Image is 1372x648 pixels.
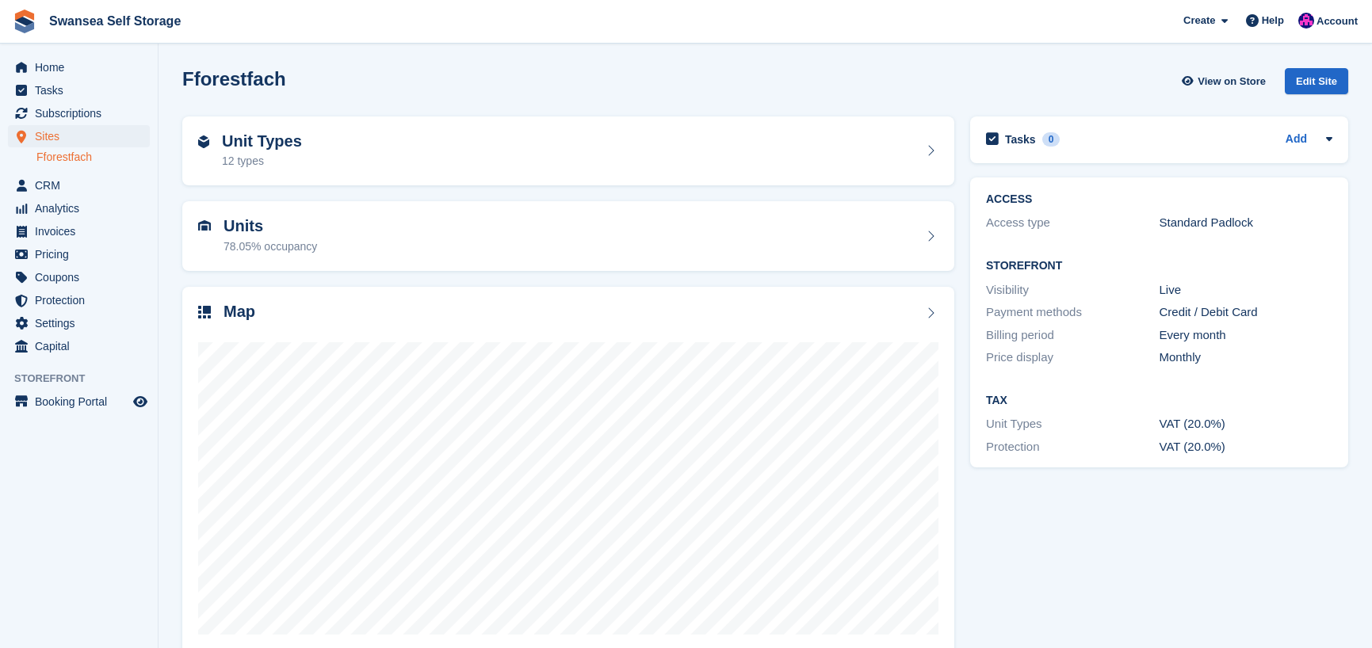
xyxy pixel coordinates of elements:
span: Home [35,56,130,78]
h2: Map [224,303,255,321]
a: menu [8,243,150,265]
img: unit-type-icn-2b2737a686de81e16bb02015468b77c625bbabd49415b5ef34ead5e3b44a266d.svg [198,135,209,148]
div: Live [1160,281,1333,299]
a: menu [8,266,150,288]
div: 0 [1042,132,1061,147]
h2: Tasks [1005,132,1036,147]
span: Pricing [35,243,130,265]
a: Fforestfach [36,150,150,165]
a: Add [1286,131,1307,149]
a: menu [8,220,150,242]
a: Preview store [131,392,150,411]
span: Booking Portal [35,391,130,413]
img: map-icn-33ee37083ee616e46c38cad1a60f524a97daa1e2b2c8c0bc3eb3415660979fc1.svg [198,306,211,318]
span: Capital [35,335,130,357]
span: Storefront [14,371,158,387]
h2: Units [224,217,317,235]
span: Sites [35,125,130,147]
a: Unit Types 12 types [182,116,954,186]
span: Settings [35,312,130,334]
h2: Storefront [986,260,1332,273]
div: VAT (20.0%) [1160,438,1333,456]
a: menu [8,335,150,357]
a: Units 78.05% occupancy [182,201,954,271]
img: stora-icon-8386f47178a22dfd0bd8f6a31ec36ba5ce8667c1dd55bd0f319d3a0aa187defe.svg [13,10,36,33]
a: menu [8,56,150,78]
div: 12 types [222,153,302,170]
h2: Unit Types [222,132,302,151]
div: Billing period [986,326,1160,345]
a: menu [8,125,150,147]
div: Price display [986,349,1160,367]
div: Standard Padlock [1160,214,1333,232]
span: Analytics [35,197,130,219]
a: menu [8,391,150,413]
img: unit-icn-7be61d7bf1b0ce9d3e12c5938cc71ed9869f7b940bace4675aadf7bd6d80202e.svg [198,220,211,231]
a: Swansea Self Storage [43,8,187,34]
span: Subscriptions [35,102,130,124]
a: menu [8,102,150,124]
a: View on Store [1179,68,1272,94]
span: View on Store [1198,74,1266,90]
div: Unit Types [986,415,1160,433]
div: 78.05% occupancy [224,238,317,255]
span: CRM [35,174,130,196]
div: Credit / Debit Card [1160,303,1333,322]
span: Account [1317,13,1358,29]
a: menu [8,312,150,334]
span: Create [1183,13,1215,29]
h2: ACCESS [986,193,1332,206]
div: Visibility [986,281,1160,299]
a: menu [8,174,150,196]
div: Protection [986,438,1160,456]
span: Tasks [35,79,130,101]
span: Coupons [35,266,130,288]
div: VAT (20.0%) [1160,415,1333,433]
img: Donna Davies [1298,13,1314,29]
div: Payment methods [986,303,1160,322]
h2: Tax [986,395,1332,407]
a: menu [8,289,150,311]
div: Edit Site [1285,68,1348,94]
div: Every month [1160,326,1333,345]
a: menu [8,197,150,219]
a: menu [8,79,150,101]
div: Monthly [1160,349,1333,367]
span: Protection [35,289,130,311]
h2: Fforestfach [182,68,286,90]
div: Access type [986,214,1160,232]
a: Edit Site [1285,68,1348,101]
span: Invoices [35,220,130,242]
span: Help [1262,13,1284,29]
